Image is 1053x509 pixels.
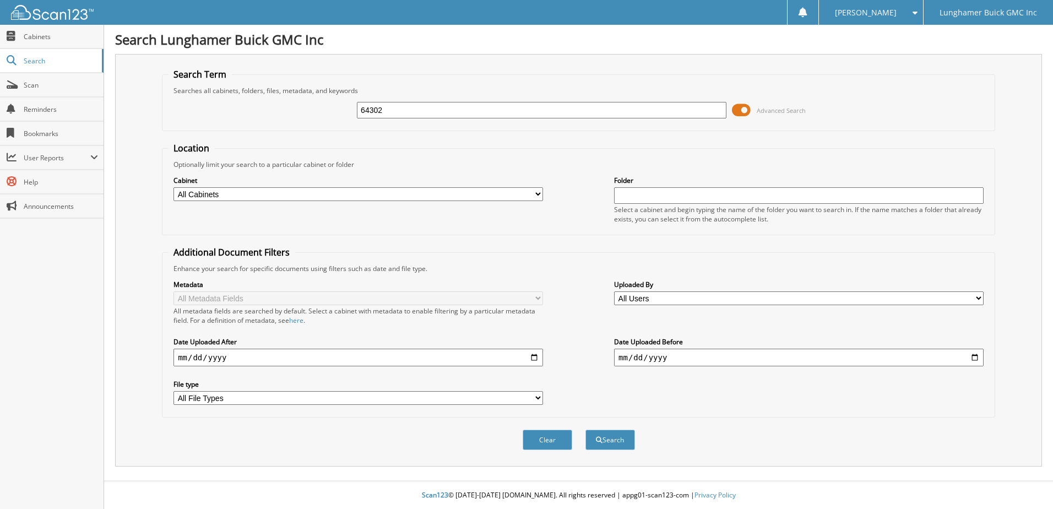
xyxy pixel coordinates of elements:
span: User Reports [24,153,90,163]
div: Searches all cabinets, folders, files, metadata, and keywords [168,86,989,95]
span: Reminders [24,105,98,114]
h1: Search Lunghamer Buick GMC Inc [115,30,1042,48]
span: Scan [24,80,98,90]
input: start [173,349,543,366]
label: Metadata [173,280,543,289]
span: Lunghamer Buick GMC Inc [940,9,1037,16]
button: Search [585,430,635,450]
div: Optionally limit your search to a particular cabinet or folder [168,160,989,169]
a: here [289,316,303,325]
img: scan123-logo-white.svg [11,5,94,20]
label: Cabinet [173,176,543,185]
div: © [DATE]-[DATE] [DOMAIN_NAME]. All rights reserved | appg01-scan123-com | [104,482,1053,509]
legend: Location [168,142,215,154]
label: Date Uploaded After [173,337,543,346]
label: Date Uploaded Before [614,337,984,346]
span: Cabinets [24,32,98,41]
legend: Additional Document Filters [168,246,295,258]
a: Privacy Policy [694,490,736,500]
span: Announcements [24,202,98,211]
legend: Search Term [168,68,232,80]
button: Clear [523,430,572,450]
input: end [614,349,984,366]
label: File type [173,380,543,389]
span: Search [24,56,96,66]
span: Help [24,177,98,187]
label: Folder [614,176,984,185]
label: Uploaded By [614,280,984,289]
div: Enhance your search for specific documents using filters such as date and file type. [168,264,989,273]
span: Advanced Search [757,106,806,115]
div: Select a cabinet and begin typing the name of the folder you want to search in. If the name match... [614,205,984,224]
span: Scan123 [422,490,448,500]
div: All metadata fields are searched by default. Select a cabinet with metadata to enable filtering b... [173,306,543,325]
iframe: Chat Widget [998,456,1053,509]
span: [PERSON_NAME] [835,9,897,16]
span: Bookmarks [24,129,98,138]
